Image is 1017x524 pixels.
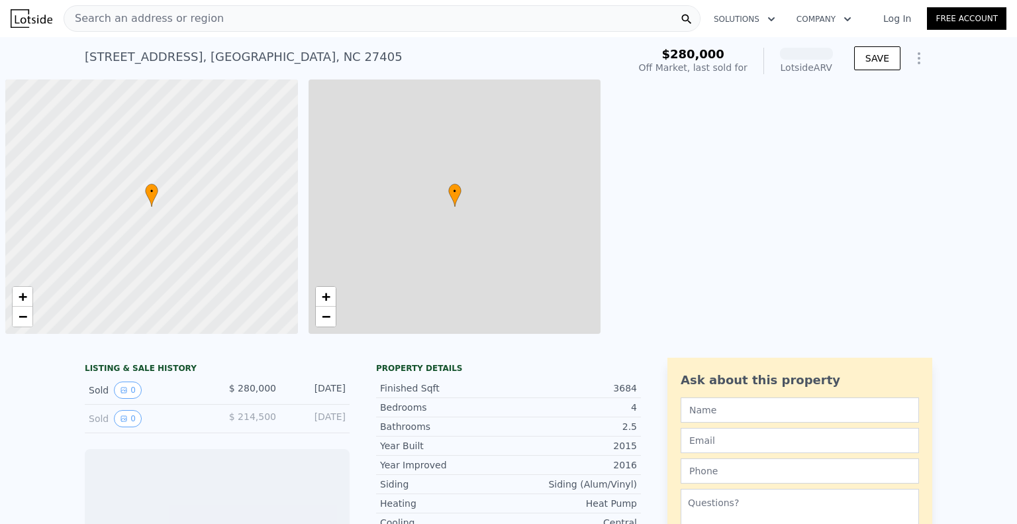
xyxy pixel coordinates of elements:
span: − [321,308,330,325]
div: LISTING & SALE HISTORY [85,363,350,376]
div: Property details [376,363,641,374]
button: View historical data [114,410,142,427]
input: Phone [681,458,919,484]
span: • [448,185,461,197]
div: Ask about this property [681,371,919,390]
a: Free Account [927,7,1006,30]
div: 2016 [508,458,637,472]
span: + [19,288,27,305]
button: Company [786,7,862,31]
div: 3684 [508,382,637,395]
div: 2015 [508,439,637,452]
a: Zoom out [316,307,336,327]
button: View historical data [114,382,142,399]
span: − [19,308,27,325]
a: Zoom in [316,287,336,307]
div: Off Market, last sold for [639,61,748,74]
div: Year Improved [380,458,508,472]
div: [DATE] [287,382,346,399]
div: Year Built [380,439,508,452]
div: Heating [380,497,508,510]
div: 4 [508,401,637,414]
div: 2.5 [508,420,637,433]
input: Name [681,397,919,423]
span: • [145,185,158,197]
div: Sold [89,382,207,399]
span: Search an address or region [64,11,224,26]
div: • [145,183,158,207]
button: Show Options [906,45,932,72]
a: Zoom out [13,307,32,327]
div: • [448,183,461,207]
div: Finished Sqft [380,382,508,395]
a: Log In [867,12,927,25]
div: Siding (Alum/Vinyl) [508,478,637,491]
input: Email [681,428,919,453]
span: $ 214,500 [229,411,276,422]
div: Bedrooms [380,401,508,414]
img: Lotside [11,9,52,28]
span: + [321,288,330,305]
div: Sold [89,410,207,427]
a: Zoom in [13,287,32,307]
button: SAVE [854,46,900,70]
div: [DATE] [287,410,346,427]
button: Solutions [703,7,786,31]
div: [STREET_ADDRESS] , [GEOGRAPHIC_DATA] , NC 27405 [85,48,403,66]
span: $ 280,000 [229,383,276,393]
div: Heat Pump [508,497,637,510]
span: $280,000 [661,47,724,61]
div: Siding [380,478,508,491]
div: Lotside ARV [780,61,833,74]
div: Bathrooms [380,420,508,433]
